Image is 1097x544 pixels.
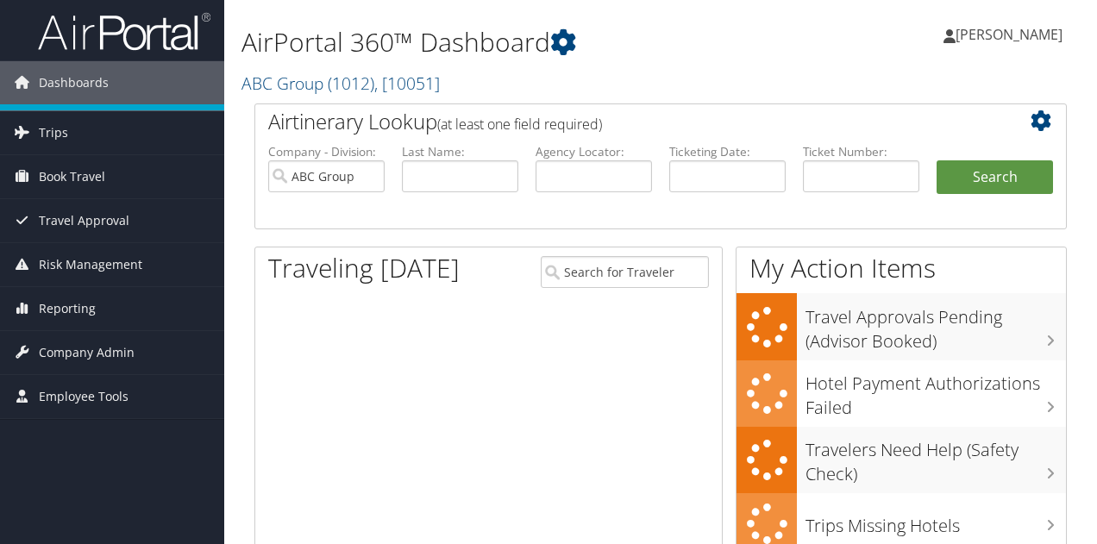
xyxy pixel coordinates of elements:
[39,111,68,154] span: Trips
[39,61,109,104] span: Dashboards
[737,250,1066,286] h1: My Action Items
[268,143,385,160] label: Company - Division:
[39,287,96,330] span: Reporting
[437,115,602,134] span: (at least one field required)
[39,199,129,242] span: Travel Approval
[806,297,1066,353] h3: Travel Approvals Pending (Advisor Booked)
[937,160,1053,195] button: Search
[541,256,710,288] input: Search for Traveler
[669,143,786,160] label: Ticketing Date:
[38,11,210,52] img: airportal-logo.png
[737,360,1066,427] a: Hotel Payment Authorizations Failed
[268,107,986,136] h2: Airtinerary Lookup
[956,25,1063,44] span: [PERSON_NAME]
[806,505,1066,538] h3: Trips Missing Hotels
[806,429,1066,486] h3: Travelers Need Help (Safety Check)
[803,143,919,160] label: Ticket Number:
[268,250,460,286] h1: Traveling [DATE]
[39,375,129,418] span: Employee Tools
[943,9,1080,60] a: [PERSON_NAME]
[806,363,1066,420] h3: Hotel Payment Authorizations Failed
[39,155,105,198] span: Book Travel
[402,143,518,160] label: Last Name:
[737,427,1066,493] a: Travelers Need Help (Safety Check)
[39,243,142,286] span: Risk Management
[241,24,800,60] h1: AirPortal 360™ Dashboard
[241,72,440,95] a: ABC Group
[536,143,652,160] label: Agency Locator:
[39,331,135,374] span: Company Admin
[737,293,1066,360] a: Travel Approvals Pending (Advisor Booked)
[374,72,440,95] span: , [ 10051 ]
[328,72,374,95] span: ( 1012 )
